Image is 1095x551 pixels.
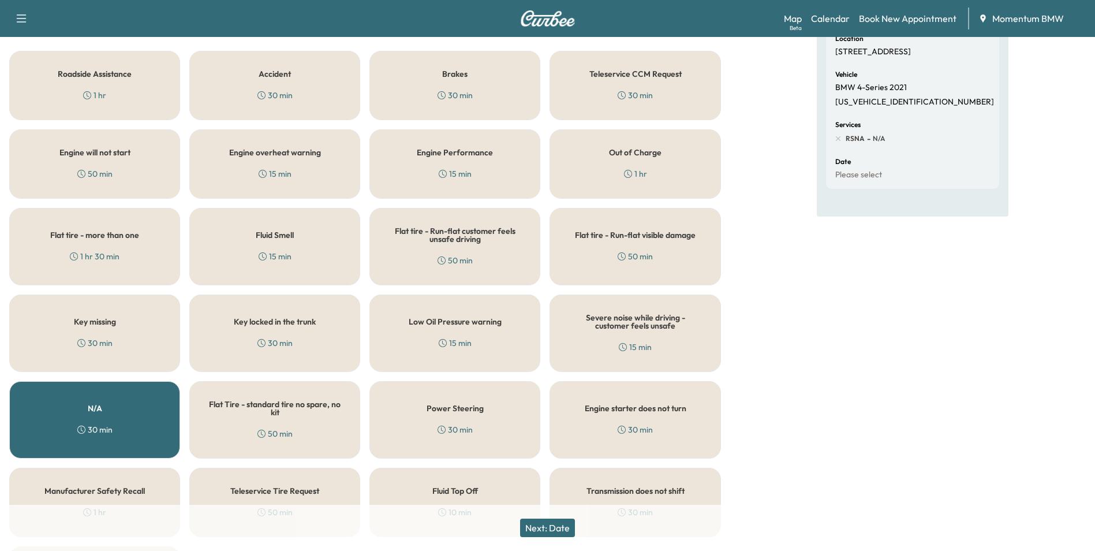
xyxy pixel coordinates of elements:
[859,12,956,25] a: Book New Appointment
[585,404,686,412] h5: Engine starter does not turn
[74,318,116,326] h5: Key missing
[520,10,575,27] img: Curbee Logo
[88,404,102,412] h5: N/A
[442,70,468,78] h5: Brakes
[256,231,294,239] h5: Fluid Smell
[790,24,802,32] div: Beta
[811,12,850,25] a: Calendar
[586,487,685,495] h5: Transmission does not shift
[427,404,484,412] h5: Power Steering
[77,337,113,349] div: 30 min
[438,90,473,101] div: 30 min
[618,424,653,435] div: 30 min
[388,227,521,243] h5: Flat tire - Run-flat customer feels unsafe driving
[438,255,473,266] div: 50 min
[259,251,291,262] div: 15 min
[618,251,653,262] div: 50 min
[575,231,696,239] h5: Flat tire - Run-flat visible damage
[439,337,472,349] div: 15 min
[835,83,907,93] p: BMW 4-Series 2021
[44,487,145,495] h5: Manufacturer Safety Recall
[589,70,682,78] h5: Teleservice CCM Request
[77,424,113,435] div: 30 min
[58,70,132,78] h5: Roadside Assistance
[439,168,472,180] div: 15 min
[520,519,575,537] button: Next: Date
[409,318,502,326] h5: Low Oil Pressure warning
[624,168,647,180] div: 1 hr
[835,121,861,128] h6: Services
[835,47,911,57] p: [STREET_ADDRESS]
[618,90,653,101] div: 30 min
[70,251,119,262] div: 1 hr 30 min
[835,35,864,42] h6: Location
[835,170,882,180] p: Please select
[234,318,316,326] h5: Key locked in the trunk
[257,428,293,440] div: 50 min
[50,231,139,239] h5: Flat tire - more than one
[432,487,478,495] h5: Fluid Top Off
[870,134,885,143] span: N/A
[417,148,493,157] h5: Engine Performance
[609,148,662,157] h5: Out of Charge
[257,90,293,101] div: 30 min
[229,148,321,157] h5: Engine overheat warning
[835,71,857,78] h6: Vehicle
[230,487,319,495] h5: Teleservice Tire Request
[784,12,802,25] a: MapBeta
[569,314,701,330] h5: Severe noise while driving - customer feels unsafe
[59,148,130,157] h5: Engine will not start
[992,12,1064,25] span: Momentum BMW
[83,90,106,101] div: 1 hr
[865,133,870,144] span: -
[835,97,994,107] p: [US_VEHICLE_IDENTIFICATION_NUMBER]
[259,70,291,78] h5: Accident
[257,337,293,349] div: 30 min
[835,158,851,165] h6: Date
[846,134,865,143] span: RSNA
[438,424,473,435] div: 30 min
[619,341,652,353] div: 15 min
[77,168,113,180] div: 50 min
[208,400,341,416] h5: Flat Tire - standard tire no spare, no kit
[259,168,291,180] div: 15 min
